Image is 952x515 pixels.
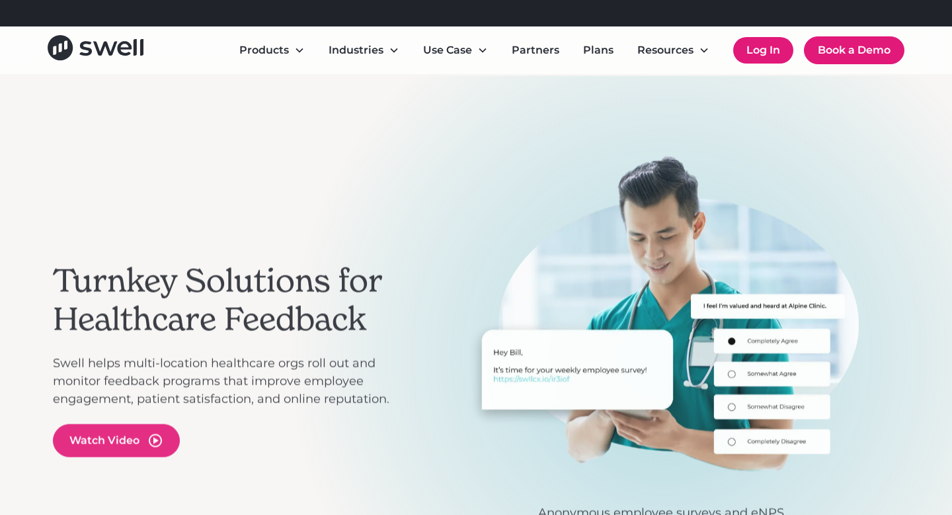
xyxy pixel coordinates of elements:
div: Industries [318,37,410,64]
a: Book a Demo [804,36,904,64]
a: Log In [733,37,793,64]
a: Partners [501,37,570,64]
div: Products [229,37,315,64]
div: Resources [637,42,694,58]
a: Plans [573,37,624,64]
div: Use Case [423,42,472,58]
div: Watch Video [69,432,139,448]
p: Swell helps multi-location healthcare orgs roll out and monitor feedback programs that improve em... [53,354,410,408]
a: home [48,35,143,65]
div: Resources [627,37,720,64]
div: Use Case [413,37,498,64]
div: Industries [329,42,383,58]
a: open lightbox [53,424,180,457]
div: Products [239,42,289,58]
h2: Turnkey Solutions for Healthcare Feedback [53,262,410,338]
